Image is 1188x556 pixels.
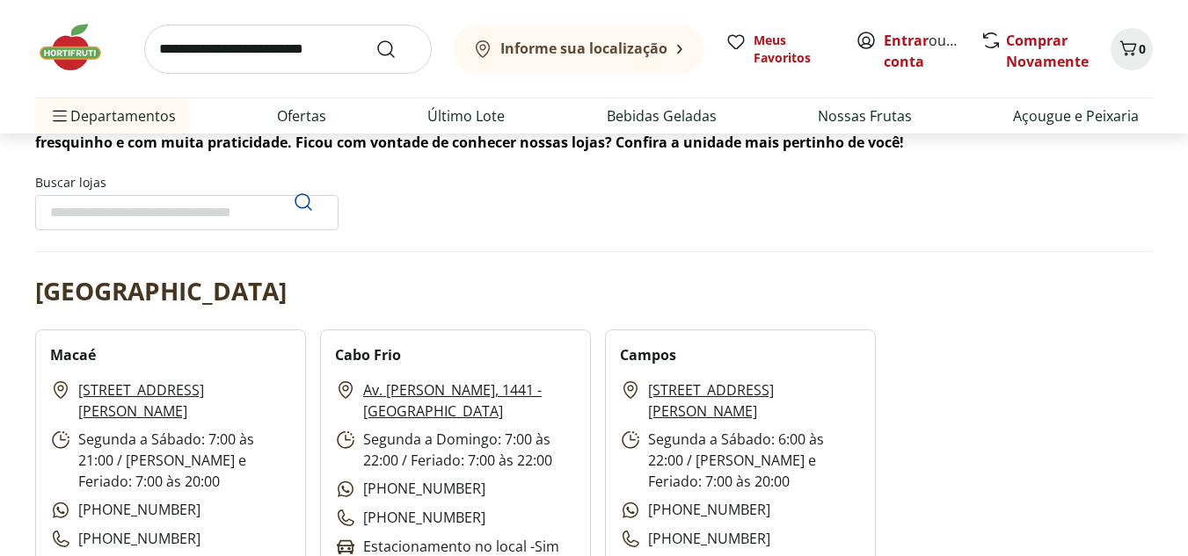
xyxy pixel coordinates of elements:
button: Carrinho [1111,28,1153,70]
p: Segunda a Sábado: 7:00 às 21:00 / [PERSON_NAME] e Feriado: 7:00 às 20:00 [50,429,291,492]
a: Último Lote [427,105,505,126]
h2: [GEOGRAPHIC_DATA] [35,273,287,308]
a: Bebidas Geladas [607,105,717,126]
p: Segunda a Sábado: 6:00 às 22:00 / [PERSON_NAME] e Feriado: 7:00 às 20:00 [620,429,861,492]
input: Buscar lojasPesquisar [35,195,339,230]
h2: Campos [620,344,676,365]
span: ou [884,30,962,72]
input: search [144,25,432,74]
p: [PHONE_NUMBER] [50,528,200,550]
p: [PHONE_NUMBER] [620,528,770,550]
h2: Macaé [50,344,96,365]
p: Segunda a Domingo: 7:00 às 22:00 / Feriado: 7:00 às 22:00 [335,429,576,471]
button: Pesquisar [282,181,324,223]
p: [PHONE_NUMBER] [620,499,770,521]
p: [PHONE_NUMBER] [50,499,200,521]
img: Hortifruti [35,21,123,74]
b: Informe sua localização [500,39,667,58]
a: [STREET_ADDRESS][PERSON_NAME] [78,379,291,422]
a: Comprar Novamente [1006,31,1089,71]
button: Submit Search [375,39,418,60]
h2: Cabo Frio [335,344,401,365]
p: [PHONE_NUMBER] [335,478,485,500]
a: Criar conta [884,31,980,71]
span: 0 [1139,40,1146,57]
p: [PHONE_NUMBER] [335,507,485,529]
button: Menu [49,95,70,137]
a: [STREET_ADDRESS][PERSON_NAME] [648,379,861,422]
a: Av. [PERSON_NAME], 1441 - [GEOGRAPHIC_DATA] [363,379,576,422]
a: Meus Favoritos [725,32,835,67]
a: Ofertas [277,105,326,126]
button: Informe sua localização [453,25,704,74]
span: Meus Favoritos [754,32,835,67]
a: Entrar [884,31,929,50]
label: Buscar lojas [35,174,339,230]
a: Nossas Frutas [818,105,912,126]
span: Departamentos [49,95,176,137]
a: Açougue e Peixaria [1013,105,1139,126]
